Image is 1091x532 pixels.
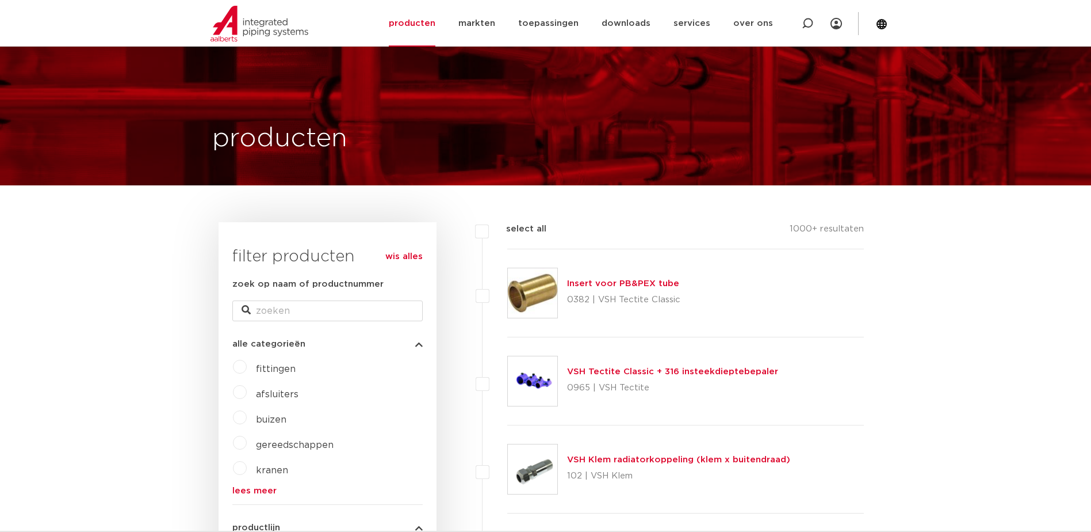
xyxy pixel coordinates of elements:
label: zoek op naam of productnummer [232,278,384,291]
img: Thumbnail for VSH Tectite Classic + 316 insteekdieptebepaler [508,356,557,406]
a: gereedschappen [256,440,334,450]
button: alle categorieën [232,340,423,348]
span: alle categorieën [232,340,305,348]
span: productlijn [232,523,280,532]
a: kranen [256,466,288,475]
a: VSH Klem radiatorkoppeling (klem x buitendraad) [567,455,790,464]
a: fittingen [256,364,296,374]
a: Insert voor PB&PEX tube [567,279,679,288]
button: productlijn [232,523,423,532]
a: afsluiters [256,390,298,399]
img: Thumbnail for VSH Klem radiatorkoppeling (klem x buitendraad) [508,444,557,494]
input: zoeken [232,301,423,321]
p: 1000+ resultaten [790,222,864,240]
a: lees meer [232,487,423,495]
h3: filter producten [232,245,423,268]
p: 0965 | VSH Tectite [567,379,778,397]
h1: producten [212,120,347,157]
img: Thumbnail for Insert voor PB&PEX tube [508,268,557,318]
label: select all [489,222,546,236]
a: wis alles [385,250,423,264]
p: 0382 | VSH Tectite Classic [567,291,680,309]
a: buizen [256,415,286,424]
p: 102 | VSH Klem [567,467,790,485]
a: VSH Tectite Classic + 316 insteekdieptebepaler [567,367,778,376]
